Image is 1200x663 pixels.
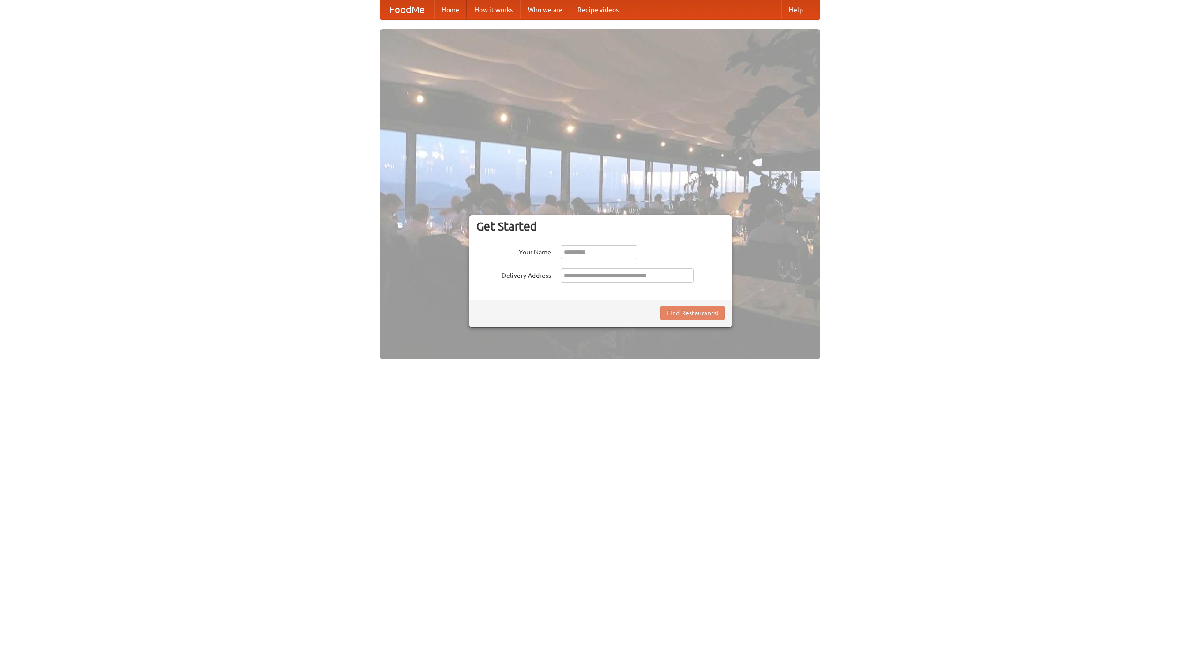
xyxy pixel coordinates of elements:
a: Home [434,0,467,19]
h3: Get Started [476,219,725,233]
a: How it works [467,0,520,19]
label: Your Name [476,245,551,257]
a: Help [781,0,810,19]
a: FoodMe [380,0,434,19]
label: Delivery Address [476,268,551,280]
a: Recipe videos [570,0,626,19]
button: Find Restaurants! [660,306,725,320]
a: Who we are [520,0,570,19]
